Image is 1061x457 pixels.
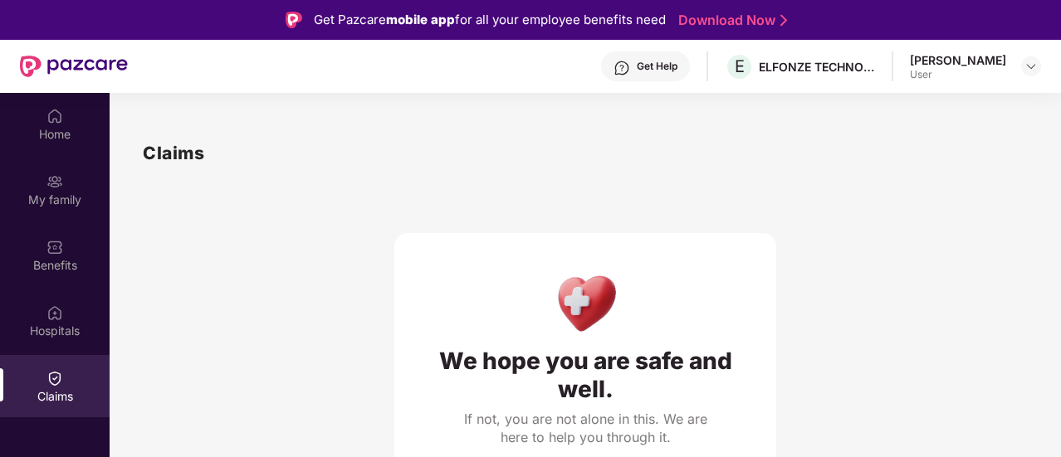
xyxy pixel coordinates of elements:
img: Health Care [550,266,622,338]
img: svg+xml;base64,PHN2ZyB3aWR0aD0iMjAiIGhlaWdodD0iMjAiIHZpZXdCb3g9IjAgMCAyMCAyMCIgZmlsbD0ibm9uZSIgeG... [46,173,63,190]
img: svg+xml;base64,PHN2ZyBpZD0iSG9tZSIgeG1sbnM9Imh0dHA6Ly93d3cudzMub3JnLzIwMDAvc3ZnIiB3aWR0aD0iMjAiIG... [46,108,63,124]
div: [PERSON_NAME] [910,52,1006,68]
div: ELFONZE TECHNOLOGIES PRIVATE LIMITED [759,59,875,75]
div: User [910,68,1006,81]
img: svg+xml;base64,PHN2ZyBpZD0iSGVscC0zMngzMiIgeG1sbnM9Imh0dHA6Ly93d3cudzMub3JnLzIwMDAvc3ZnIiB3aWR0aD... [614,60,630,76]
span: E [735,56,745,76]
img: svg+xml;base64,PHN2ZyBpZD0iSG9zcGl0YWxzIiB4bWxucz0iaHR0cDovL3d3dy53My5vcmcvMjAwMC9zdmciIHdpZHRoPS... [46,304,63,321]
img: svg+xml;base64,PHN2ZyBpZD0iRHJvcGRvd24tMzJ4MzIiIHhtbG5zPSJodHRwOi8vd3d3LnczLm9yZy8yMDAwL3N2ZyIgd2... [1024,60,1038,73]
img: New Pazcare Logo [20,56,128,77]
a: Download Now [678,12,782,29]
div: We hope you are safe and well. [428,347,743,403]
strong: mobile app [386,12,455,27]
img: svg+xml;base64,PHN2ZyBpZD0iQ2xhaW0iIHhtbG5zPSJodHRwOi8vd3d3LnczLm9yZy8yMDAwL3N2ZyIgd2lkdGg9IjIwIi... [46,370,63,387]
img: svg+xml;base64,PHN2ZyBpZD0iQmVuZWZpdHMiIHhtbG5zPSJodHRwOi8vd3d3LnczLm9yZy8yMDAwL3N2ZyIgd2lkdGg9Ij... [46,239,63,255]
img: Logo [286,12,302,28]
img: Stroke [780,12,787,29]
div: Get Help [637,60,677,73]
h1: Claims [143,139,204,167]
div: If not, you are not alone in this. We are here to help you through it. [461,410,710,446]
div: Get Pazcare for all your employee benefits need [314,10,666,30]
